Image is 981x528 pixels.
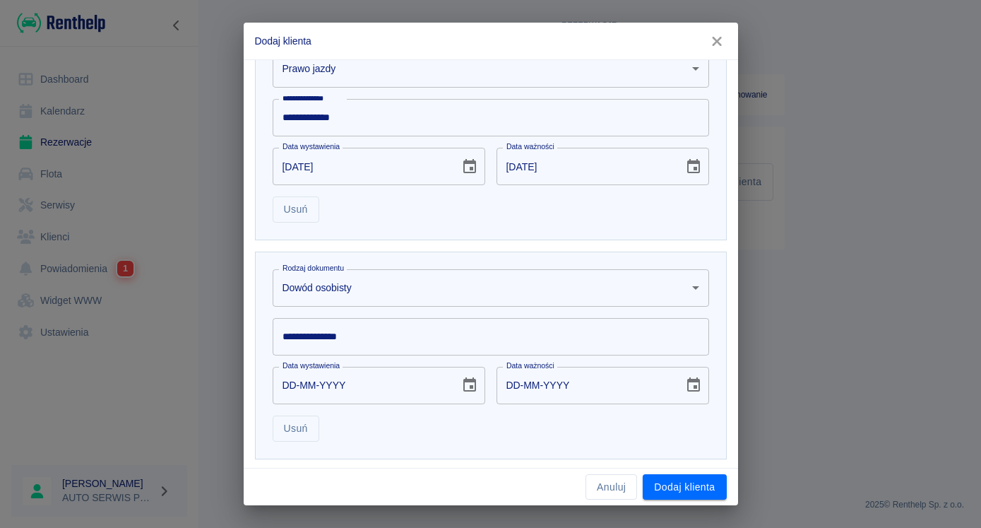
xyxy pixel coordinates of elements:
h2: Dodaj klienta [244,23,738,59]
button: Usuń [273,196,319,223]
button: Choose date, selected date is 29 lip 2002 [456,153,484,181]
label: Data wystawienia [283,141,340,152]
button: Choose date [456,371,484,399]
input: DD-MM-YYYY [273,148,450,185]
button: Usuń [273,416,319,442]
button: Choose date, selected date is 29 lip 2032 [679,153,708,181]
input: DD-MM-YYYY [497,148,674,185]
label: Data wystawienia [283,360,340,371]
input: DD-MM-YYYY [273,367,450,404]
button: Choose date [679,371,708,399]
div: Prawo jazdy [273,50,709,88]
button: Anuluj [585,474,637,500]
label: Data ważności [506,360,554,371]
input: DD-MM-YYYY [497,367,674,404]
label: Rodzaj dokumentu [283,263,344,274]
label: Data ważności [506,141,554,152]
button: Dodaj klienta [643,474,726,500]
div: Dowód osobisty [273,269,709,307]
